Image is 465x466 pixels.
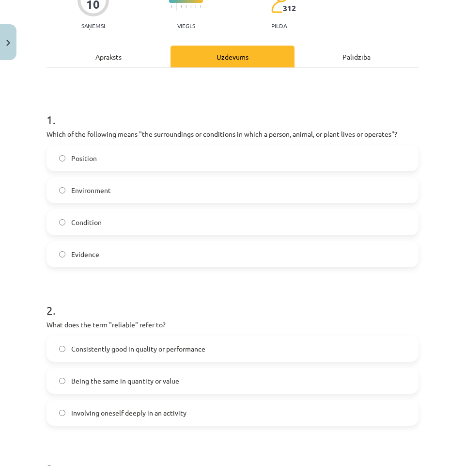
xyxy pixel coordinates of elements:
div: Apraksts [46,46,170,67]
input: Evidence [59,251,65,257]
h1: 2 . [46,287,418,317]
img: icon-short-line-57e1e144782c952c97e751825c79c345078a6d821885a25fce030b3d8c18986b.svg [186,5,186,8]
span: Condition [71,217,102,227]
span: Being the same in quantity or value [71,376,179,386]
input: Consistently good in quality or performance [59,346,65,352]
h1: 1 . [46,96,418,126]
p: Viegls [177,22,195,29]
span: Environment [71,185,111,195]
p: Which of the following means "the surroundings or conditions in which a person, animal, or plant ... [46,129,418,139]
input: Environment [59,187,65,193]
span: Evidence [71,249,99,259]
p: pilda [271,22,287,29]
p: Saņemsi [77,22,109,29]
span: Involving oneself deeply in an activity [71,408,186,418]
img: icon-short-line-57e1e144782c952c97e751825c79c345078a6d821885a25fce030b3d8c18986b.svg [181,5,182,8]
img: icon-short-line-57e1e144782c952c97e751825c79c345078a6d821885a25fce030b3d8c18986b.svg [190,5,191,8]
input: Being the same in quantity or value [59,378,65,384]
input: Position [59,155,65,161]
input: Involving oneself deeply in an activity [59,410,65,416]
img: icon-short-line-57e1e144782c952c97e751825c79c345078a6d821885a25fce030b3d8c18986b.svg [195,5,196,8]
span: Position [71,153,97,163]
div: Palīdzība [294,46,418,67]
img: icon-short-line-57e1e144782c952c97e751825c79c345078a6d821885a25fce030b3d8c18986b.svg [200,5,201,8]
span: 312 [283,4,296,13]
div: Uzdevums [170,46,294,67]
input: Condition [59,219,65,225]
img: icon-close-lesson-0947bae3869378f0d4975bcd49f059093ad1ed9edebbc8119c70593378902aed.svg [6,40,10,46]
img: icon-short-line-57e1e144782c952c97e751825c79c345078a6d821885a25fce030b3d8c18986b.svg [171,5,172,8]
span: Consistently good in quality or performance [71,344,205,354]
p: What does the term "reliable" refer to? [46,320,418,330]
